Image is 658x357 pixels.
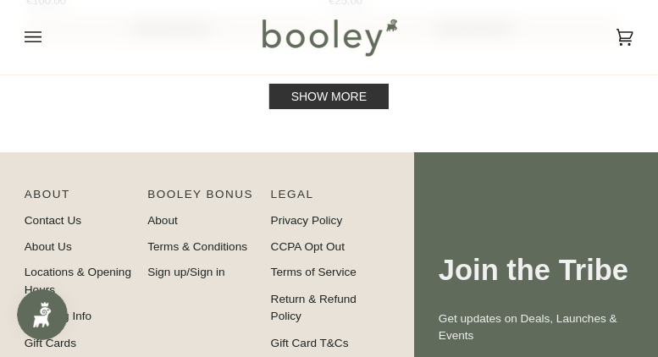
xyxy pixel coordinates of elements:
[17,289,68,340] iframe: Button to open loyalty program pop-up
[25,90,633,103] div: Pagination
[271,294,357,323] a: Return & Refund Policy
[147,266,224,279] a: Sign up/Sign in
[255,13,403,62] img: Booley
[271,186,380,211] p: Pipeline_Footer Sub
[147,186,257,211] p: Booley Bonus
[25,214,81,227] a: Contact Us
[271,240,345,253] a: CCPA Opt Out
[271,266,357,279] a: Terms of Service
[269,84,389,109] a: Show more
[25,240,72,253] a: About Us
[271,214,343,227] a: Privacy Policy
[439,311,633,346] p: Get updates on Deals, Launches & Events
[147,240,247,253] a: Terms & Conditions
[147,214,178,227] a: About
[271,338,349,350] a: Gift Card T&Cs
[439,253,633,289] h3: Join the Tribe
[25,186,134,211] p: Pipeline_Footer Main
[25,338,76,350] a: Gift Cards
[25,266,131,296] a: Locations & Opening Hours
